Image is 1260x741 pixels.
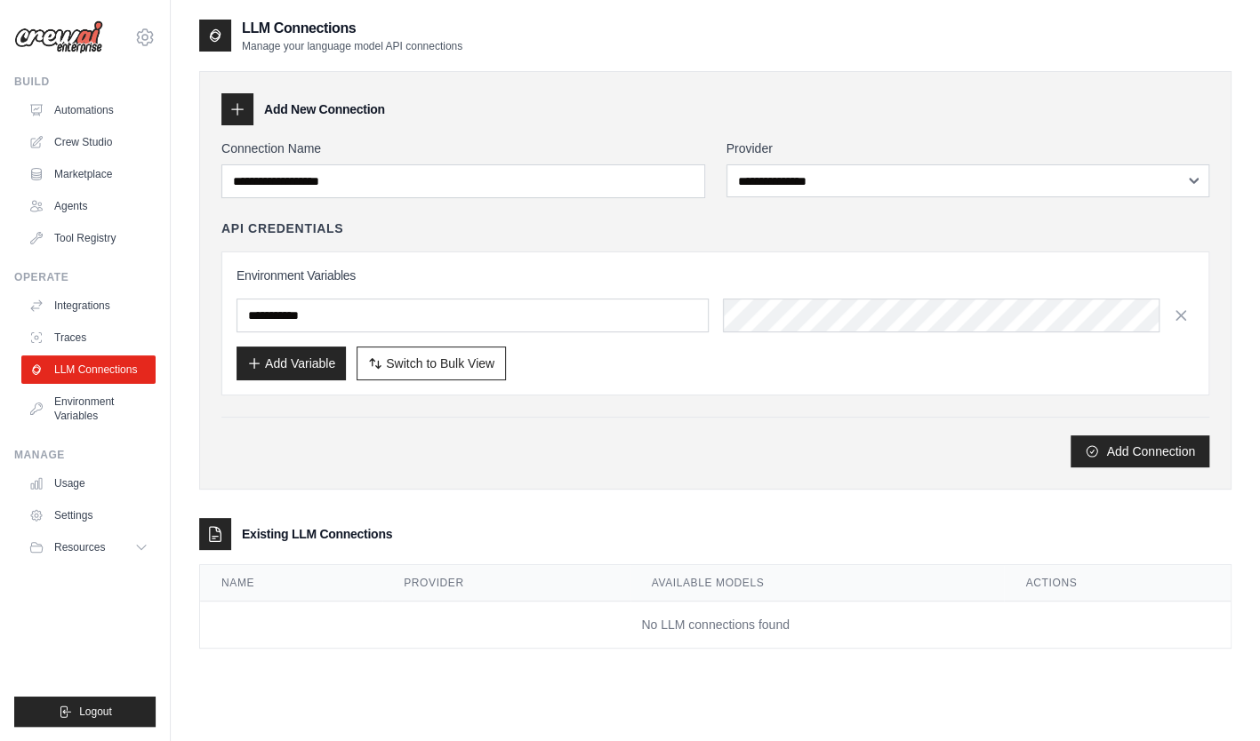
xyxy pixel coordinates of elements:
span: Switch to Bulk View [386,355,494,372]
td: No LLM connections found [200,602,1231,649]
button: Logout [14,697,156,727]
div: Manage [14,448,156,462]
th: Name [200,565,382,602]
label: Provider [726,139,1210,157]
h4: API Credentials [221,219,343,237]
a: Agents [21,192,156,220]
label: Connection Name [221,139,705,157]
h3: Existing LLM Connections [242,525,392,543]
a: Tool Registry [21,224,156,252]
a: Settings [21,501,156,530]
a: Integrations [21,291,156,320]
a: Automations [21,96,156,124]
a: Marketplace [21,160,156,188]
div: Operate [14,270,156,284]
button: Switch to Bulk View [357,347,506,380]
p: Manage your language model API connections [242,39,462,53]
th: Actions [1004,565,1231,602]
button: Resources [21,533,156,562]
span: Resources [54,540,105,554]
h2: LLM Connections [242,18,462,39]
a: Usage [21,469,156,498]
button: Add Variable [237,347,346,380]
h3: Environment Variables [237,267,1194,284]
h3: Add New Connection [264,100,385,118]
th: Provider [382,565,630,602]
img: Logo [14,20,103,54]
a: LLM Connections [21,355,156,384]
a: Environment Variables [21,387,156,430]
span: Logout [79,705,112,719]
button: Add Connection [1071,435,1209,467]
div: Build [14,75,156,89]
th: Available Models [630,565,1005,602]
a: Traces [21,323,156,352]
a: Crew Studio [21,128,156,156]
